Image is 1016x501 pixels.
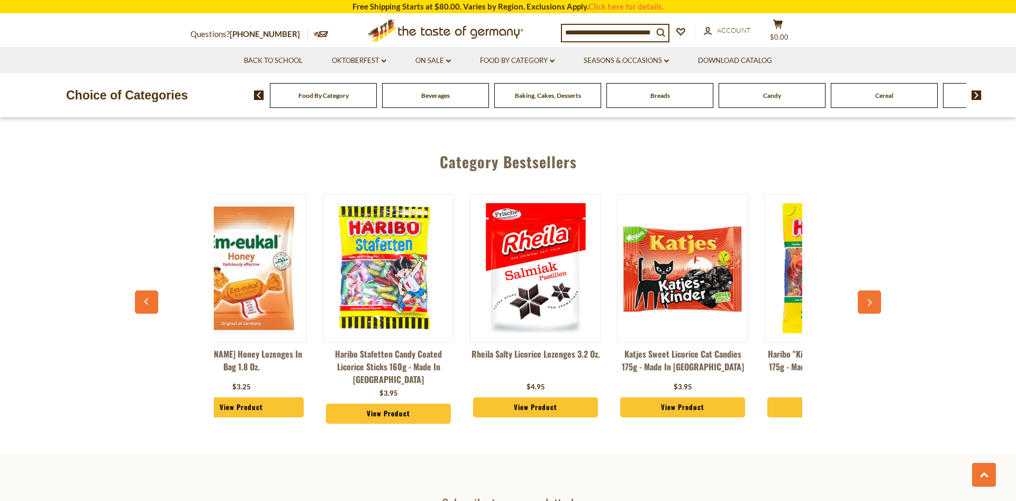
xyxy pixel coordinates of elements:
a: On Sale [415,55,451,67]
div: $3.95 [379,388,398,399]
a: View Product [620,397,745,417]
div: $3.95 [674,382,692,393]
a: Katjes Sweet Licorice Cat Candies 175g - Made in [GEOGRAPHIC_DATA] [617,348,748,379]
a: Download Catalog [698,55,772,67]
span: $0.00 [770,33,788,41]
div: Category Bestsellers [140,138,876,181]
a: Account [704,25,751,37]
img: Katjes Sweet Licorice Cat Candies 175g - Made in Germany [618,203,748,333]
a: Oktoberfest [332,55,386,67]
img: previous arrow [254,90,264,100]
img: Rheila Salty Licorice Lozenges 3.2 oz. [470,203,601,333]
a: Beverages [421,92,450,99]
a: Rheila Salty Licorice Lozenges 3.2 oz. [470,348,601,379]
img: Dr. Soldan Honey Lozenges in Bag 1.8 oz. [176,203,306,333]
a: Back to School [244,55,303,67]
a: [PHONE_NUMBER] [230,29,300,39]
a: Food By Category [298,92,349,99]
button: $0.00 [762,19,794,45]
a: Click here for details. [588,2,664,11]
img: next arrow [972,90,982,100]
a: [PERSON_NAME] Honey Lozenges in Bag 1.8 oz. [176,348,307,379]
img: Haribo [765,203,895,333]
a: Cereal [875,92,893,99]
span: Account [717,26,751,34]
a: Food By Category [480,55,555,67]
a: Candy [763,92,781,99]
a: Haribo Stafetten Candy Coated Licorice Sticks 160g - Made in [GEOGRAPHIC_DATA] [323,348,454,386]
p: Questions? [190,28,308,41]
img: Haribo Stafetten Candy Coated Licorice Sticks 160g - Made in Germany [323,203,453,333]
a: View Product [473,397,598,417]
a: View Product [179,397,304,417]
a: Seasons & Occasions [584,55,669,67]
a: Baking, Cakes, Desserts [515,92,581,99]
a: View Product [326,404,451,424]
a: Haribo "Kinder Schnuller" Gummies, 175g - Made in [GEOGRAPHIC_DATA] [764,348,895,379]
a: View Product [767,397,892,417]
div: $3.25 [232,382,251,393]
a: Breads [650,92,670,99]
div: $4.95 [527,382,545,393]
